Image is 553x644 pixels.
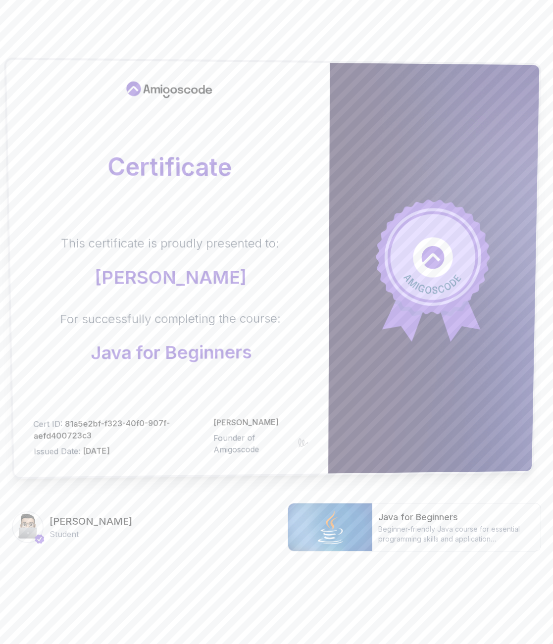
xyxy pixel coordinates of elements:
[213,416,309,428] p: [PERSON_NAME]
[33,417,205,442] p: Cert ID:
[213,432,293,455] p: Founder of Amigoscode
[60,311,281,327] p: For successfully completing the course:
[61,342,281,363] p: Java for Beginners
[13,512,43,542] img: Semih Cetin
[288,503,541,551] a: course thumbnailJava for BeginnersBeginner-friendly Java course for essential programming skills ...
[34,444,206,457] p: Issued Date:
[378,524,535,544] p: Beginner-friendly Java course for essential programming skills and application development
[29,154,309,180] h2: Certificate
[34,418,170,441] span: 81a5e2bf-f323-40f0-907f-aefd400723c3
[61,235,279,251] p: This certificate is proudly presented to:
[288,503,372,551] img: course thumbnail
[378,510,535,524] h2: Java for Beginners
[61,267,279,288] p: [PERSON_NAME]
[83,446,110,456] span: [DATE]
[50,528,132,540] p: Student
[50,514,132,528] h3: [PERSON_NAME]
